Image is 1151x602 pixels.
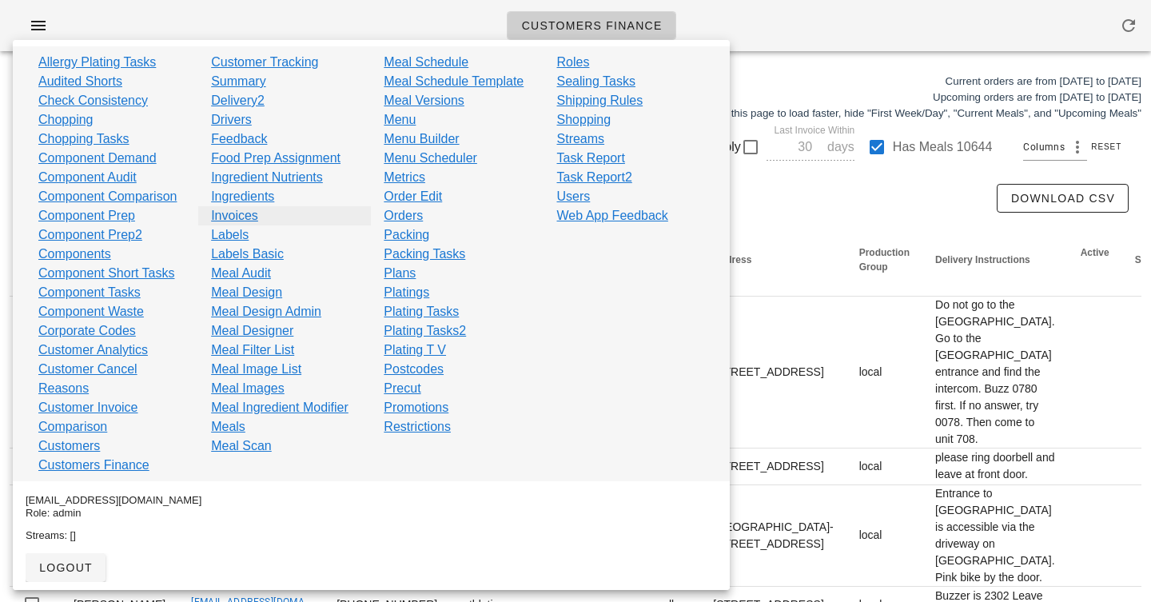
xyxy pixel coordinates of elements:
a: Meal Audit [211,264,271,283]
a: Meal Ingredient Modifier [211,398,348,417]
a: Meal Filter List [211,341,294,360]
span: logout [38,561,93,574]
a: Menu Scheduler [384,149,477,168]
a: Customers Finance [38,456,149,475]
label: Last Invoice Within [774,125,854,137]
a: Allergy Plating Tasks [38,53,156,72]
button: logout [26,553,106,582]
a: Ingredients [211,187,274,206]
a: Sealing Tasks [557,72,635,91]
a: Food Prep Assignment [211,149,341,168]
th: Address: Not sorted. Activate to sort ascending. [700,224,846,297]
a: Feedback [211,130,267,149]
a: Invoices [211,206,258,225]
span: Delivery Instructions [935,254,1030,265]
a: Meal Scan [211,437,272,456]
td: local [846,485,922,587]
th: Active: Not sorted. Activate to sort ascending. [1068,224,1122,297]
div: Columns [1023,134,1087,160]
a: Users [557,187,591,206]
a: Customer Cancel Reasons [38,360,185,398]
a: Chopping Tasks [38,130,129,149]
a: Metrics [384,168,425,187]
a: Meal Schedule [384,53,468,72]
a: Promotions [384,398,448,417]
button: Download CSV [997,184,1129,213]
a: Precut [384,379,420,398]
a: Postcodes [384,360,444,379]
a: Component Tasks [38,283,141,302]
td: [STREET_ADDRESS] [700,449,846,485]
button: Reset [1087,139,1129,155]
a: Packing [384,225,429,245]
a: Plating Tasks2 [384,321,466,341]
a: Components [38,245,111,264]
span: Download CSV [1010,192,1115,205]
span: Active [1081,247,1109,258]
a: Packing Tasks [384,245,465,264]
a: Menu [384,110,416,130]
a: Plating Tasks [384,302,459,321]
a: Component Prep2 [38,225,142,245]
a: Chopping [38,110,94,130]
a: Customer Invoice Comparison [38,398,185,437]
a: Customer Analytics [38,341,148,360]
a: Shopping [557,110,611,130]
a: Meal Designer [211,321,293,341]
a: Orders [384,206,423,225]
div: [EMAIL_ADDRESS][DOMAIN_NAME] [26,494,717,507]
a: Task Report [557,149,625,168]
a: Drivers [211,110,252,130]
td: Entrance to [GEOGRAPHIC_DATA] is accessible via the driveway on [GEOGRAPHIC_DATA]. Pink bike by t... [922,485,1068,587]
a: Shipping Rules [557,91,643,110]
a: Platings [384,283,429,302]
td: Do not go to the [GEOGRAPHIC_DATA]. Go to the [GEOGRAPHIC_DATA] entrance and find the intercom. B... [922,297,1068,449]
span: Reset [1090,142,1121,151]
a: Streams [557,130,605,149]
a: Meal Schedule Template [384,72,524,91]
div: Streams: [] [26,529,717,542]
a: Component Waste [38,302,144,321]
a: Plating T V [384,341,446,360]
a: Labels Basic [211,245,284,264]
a: Task Report2 [557,168,632,187]
a: Audited Shorts [38,72,122,91]
a: Check Consistency [38,91,148,110]
span: Columns [1023,139,1065,155]
td: [STREET_ADDRESS] [700,297,846,449]
a: Plans [384,264,416,283]
a: Meal Image List [211,360,301,379]
a: Component Audit [38,168,137,187]
span: Production Group [859,247,910,273]
a: Meal Design Admin [211,302,321,321]
a: Meal Design [211,283,282,302]
a: Web App Feedback [557,206,668,225]
a: Restrictions [384,417,451,437]
a: Delivery2 [211,91,265,110]
div: days [824,139,854,155]
a: Component Comparison [38,187,177,206]
a: Component Prep [38,206,135,225]
a: Corporate Codes [38,321,136,341]
a: Meal Versions [384,91,464,110]
td: please ring doorbell and leave at front door. [922,449,1068,485]
td: [GEOGRAPHIC_DATA]-[STREET_ADDRESS] [700,485,846,587]
a: Component Demand [38,149,157,168]
td: local [846,297,922,449]
a: Customers Finance [507,11,675,40]
div: Role: admin [26,507,717,520]
a: Customers [38,437,100,456]
span: Address [713,254,751,265]
a: Labels [211,225,249,245]
a: Order Edit [384,187,442,206]
a: Roles [557,53,590,72]
a: Meal Images [211,379,285,398]
a: Menu Builder [384,130,459,149]
label: Has Meals 10644 [893,139,993,155]
td: local [846,449,922,485]
a: Meals [211,417,245,437]
th: Delivery Instructions: Not sorted. Activate to sort ascending. [922,224,1068,297]
th: Production Group: Not sorted. Activate to sort ascending. [846,224,922,297]
span: Customers Finance [520,19,662,32]
a: Component Short Tasks [38,264,174,283]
